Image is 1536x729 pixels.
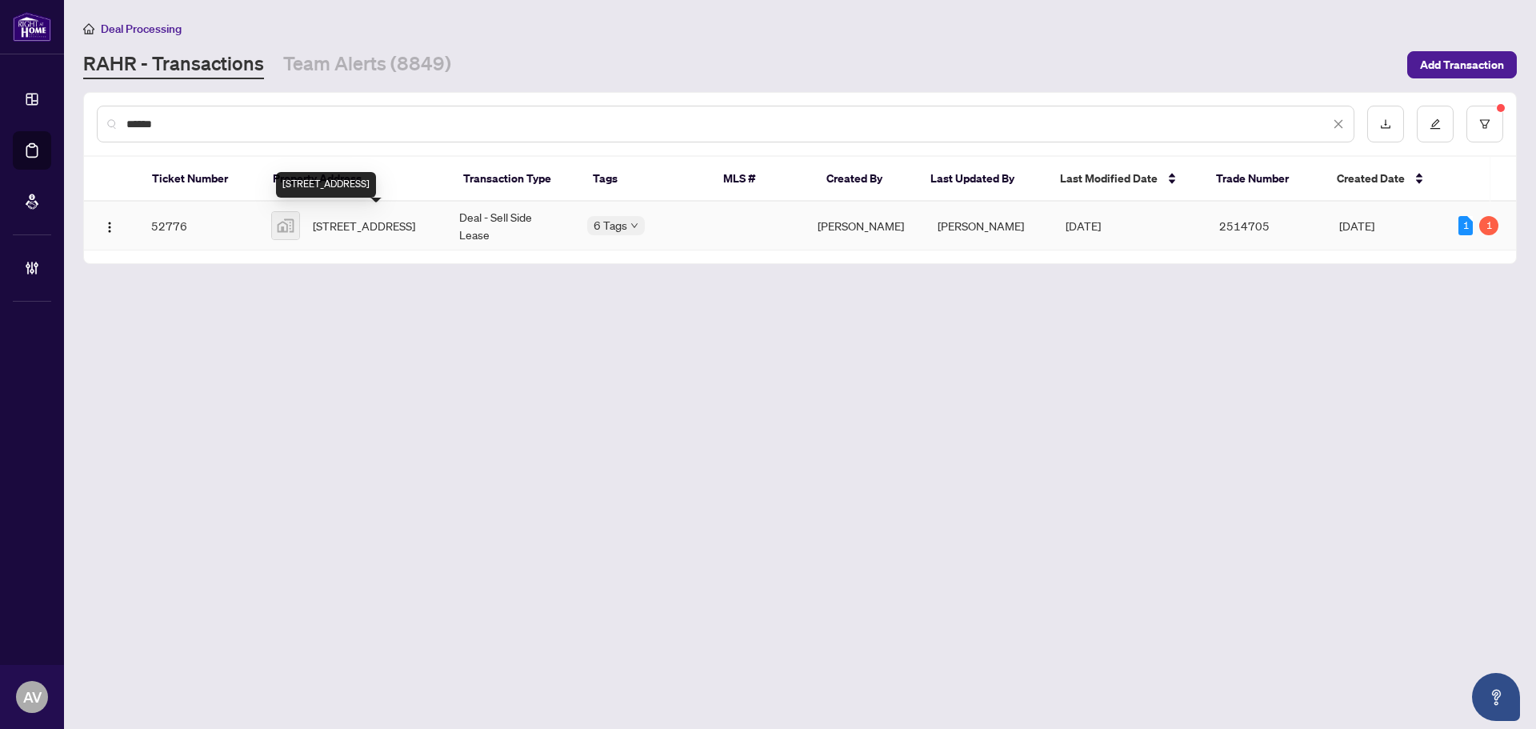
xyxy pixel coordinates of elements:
[1479,118,1490,130] span: filter
[594,216,627,234] span: 6 Tags
[23,686,42,708] span: AV
[260,157,450,202] th: Property Address
[313,217,415,234] span: [STREET_ADDRESS]
[13,12,51,42] img: logo
[1333,118,1344,130] span: close
[1380,118,1391,130] span: download
[103,221,116,234] img: Logo
[101,22,182,36] span: Deal Processing
[1472,673,1520,721] button: Open asap
[139,157,260,202] th: Ticket Number
[83,50,264,79] a: RAHR - Transactions
[1420,52,1504,78] span: Add Transaction
[446,202,574,250] td: Deal - Sell Side Lease
[1339,218,1374,233] span: [DATE]
[276,172,376,198] div: [STREET_ADDRESS]
[1337,170,1405,187] span: Created Date
[1206,202,1326,250] td: 2514705
[1367,106,1404,142] button: download
[925,202,1053,250] td: [PERSON_NAME]
[1060,170,1158,187] span: Last Modified Date
[450,157,580,202] th: Transaction Type
[1047,157,1203,202] th: Last Modified Date
[814,157,918,202] th: Created By
[580,157,710,202] th: Tags
[1479,216,1498,235] div: 1
[1324,157,1445,202] th: Created Date
[1417,106,1454,142] button: edit
[1430,118,1441,130] span: edit
[83,23,94,34] span: home
[818,218,904,233] span: [PERSON_NAME]
[138,202,258,250] td: 52776
[283,50,451,79] a: Team Alerts (8849)
[1066,218,1101,233] span: [DATE]
[630,222,638,230] span: down
[918,157,1047,202] th: Last Updated By
[1458,216,1473,235] div: 1
[1203,157,1324,202] th: Trade Number
[1407,51,1517,78] button: Add Transaction
[710,157,814,202] th: MLS #
[1466,106,1503,142] button: filter
[97,213,122,238] button: Logo
[272,212,299,239] img: thumbnail-img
